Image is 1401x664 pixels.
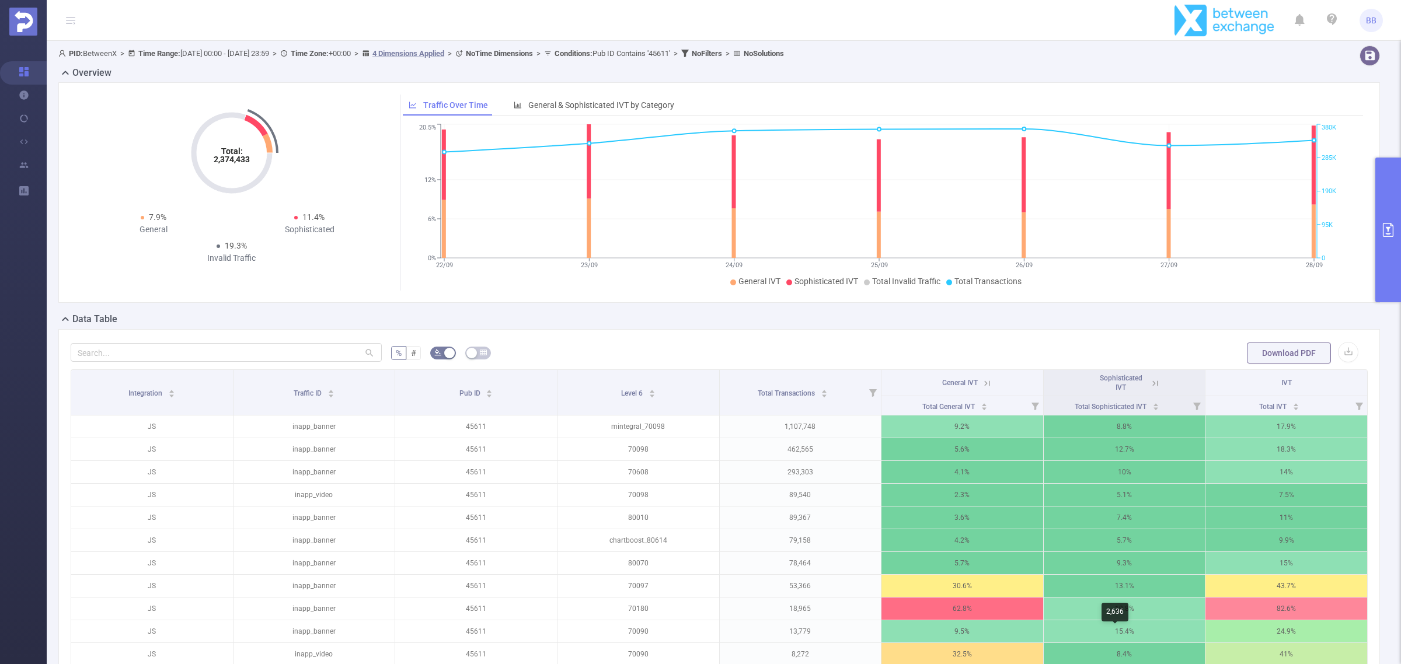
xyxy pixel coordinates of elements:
span: 11.4% [302,212,325,222]
p: 2.3% [881,484,1043,506]
p: JS [71,461,233,483]
p: inapp_banner [233,506,395,529]
span: 19.3% [225,241,247,250]
p: 15% [1205,552,1367,574]
p: 12.7% [1044,438,1205,460]
i: Filter menu [1351,396,1367,415]
tspan: 12% [424,176,436,184]
p: inapp_banner [233,415,395,438]
p: 89,367 [720,506,881,529]
p: 24.9% [1205,620,1367,642]
p: 15.4% [1044,620,1205,642]
tspan: 23/09 [580,261,597,269]
div: Sort [1292,401,1299,408]
span: > [533,49,544,58]
p: 45611 [395,552,557,574]
tspan: 380K [1322,124,1336,132]
i: icon: caret-down [1292,406,1299,409]
i: icon: line-chart [409,101,417,109]
p: 4.1% [881,461,1043,483]
tspan: 0 [1322,254,1325,262]
p: 80070 [557,552,719,574]
p: 7.4% [1044,506,1205,529]
p: 9.9% [1205,529,1367,551]
p: 45611 [395,461,557,483]
b: No Solutions [744,49,784,58]
div: Sort [821,388,828,395]
tspan: 190K [1322,188,1336,195]
i: icon: caret-up [327,388,334,392]
p: 5.7% [881,552,1043,574]
p: JS [71,438,233,460]
span: % [396,348,402,358]
i: icon: caret-up [486,388,493,392]
span: Pub ID Contains '45611' [555,49,670,58]
span: BetweenX [DATE] 00:00 - [DATE] 23:59 +00:00 [58,49,784,58]
p: inapp_banner [233,552,395,574]
input: Search... [71,343,382,362]
tspan: 20.5% [419,124,436,132]
div: Sort [486,388,493,395]
span: # [411,348,416,358]
i: Filter menu [1189,396,1205,415]
p: 19.8% [1044,597,1205,620]
p: 5.6% [881,438,1043,460]
i: icon: caret-up [649,388,655,392]
div: Sort [168,388,175,395]
i: icon: caret-up [821,388,828,392]
span: General & Sophisticated IVT by Category [528,100,674,110]
span: General IVT [942,379,978,387]
tspan: Total: [221,146,242,156]
p: 18,965 [720,597,881,620]
p: 3.6% [881,506,1043,529]
span: Sophisticated IVT [1100,374,1142,392]
img: Protected Media [9,8,37,36]
p: 89,540 [720,484,881,506]
p: 293,303 [720,461,881,483]
p: 45611 [395,575,557,597]
tspan: 95K [1322,221,1333,229]
span: > [722,49,733,58]
p: 45611 [395,438,557,460]
tspan: 26/09 [1015,261,1032,269]
span: Total Invalid Traffic [872,277,940,286]
tspan: 28/09 [1305,261,1322,269]
b: PID: [69,49,83,58]
i: icon: caret-down [486,393,493,396]
p: 53,366 [720,575,881,597]
p: 80010 [557,506,719,529]
p: 43.7% [1205,575,1367,597]
span: Total IVT [1259,403,1288,411]
i: icon: caret-up [169,388,175,392]
p: inapp_banner [233,597,395,620]
p: 1,107,748 [720,415,881,438]
p: 45611 [395,597,557,620]
i: icon: user [58,50,69,57]
p: 8.8% [1044,415,1205,438]
p: chartboost_80614 [557,529,719,551]
button: Download PDF [1247,343,1331,364]
p: 82.6% [1205,597,1367,620]
span: > [444,49,455,58]
b: Time Range: [138,49,180,58]
span: BB [1366,9,1376,32]
span: Total General IVT [922,403,977,411]
tspan: 6% [428,215,436,223]
p: 18.3% [1205,438,1367,460]
p: 5.1% [1044,484,1205,506]
div: Sort [649,388,656,395]
p: 462,565 [720,438,881,460]
h2: Overview [72,66,111,80]
span: Total Sophisticated IVT [1075,403,1148,411]
i: icon: caret-down [821,393,828,396]
p: inapp_banner [233,529,395,551]
span: General IVT [738,277,780,286]
p: 13.1% [1044,575,1205,597]
i: icon: caret-up [1152,401,1159,405]
i: icon: caret-down [1152,406,1159,409]
p: inapp_banner [233,620,395,642]
p: JS [71,620,233,642]
b: Conditions : [555,49,593,58]
span: > [117,49,128,58]
i: icon: table [480,349,487,356]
